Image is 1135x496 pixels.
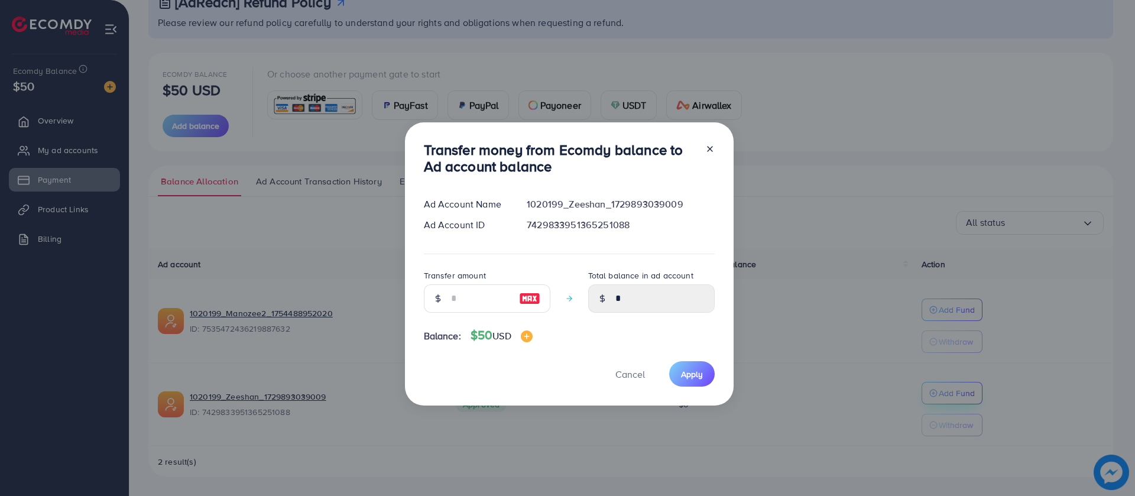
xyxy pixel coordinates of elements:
[424,329,461,343] span: Balance:
[615,368,645,381] span: Cancel
[414,218,518,232] div: Ad Account ID
[519,291,540,306] img: image
[492,329,511,342] span: USD
[414,197,518,211] div: Ad Account Name
[517,218,724,232] div: 7429833951365251088
[517,197,724,211] div: 1020199_Zeeshan_1729893039009
[424,141,696,176] h3: Transfer money from Ecomdy balance to Ad account balance
[424,270,486,281] label: Transfer amount
[588,270,693,281] label: Total balance in ad account
[471,328,533,343] h4: $50
[601,361,660,387] button: Cancel
[681,368,703,380] span: Apply
[669,361,715,387] button: Apply
[521,330,533,342] img: image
